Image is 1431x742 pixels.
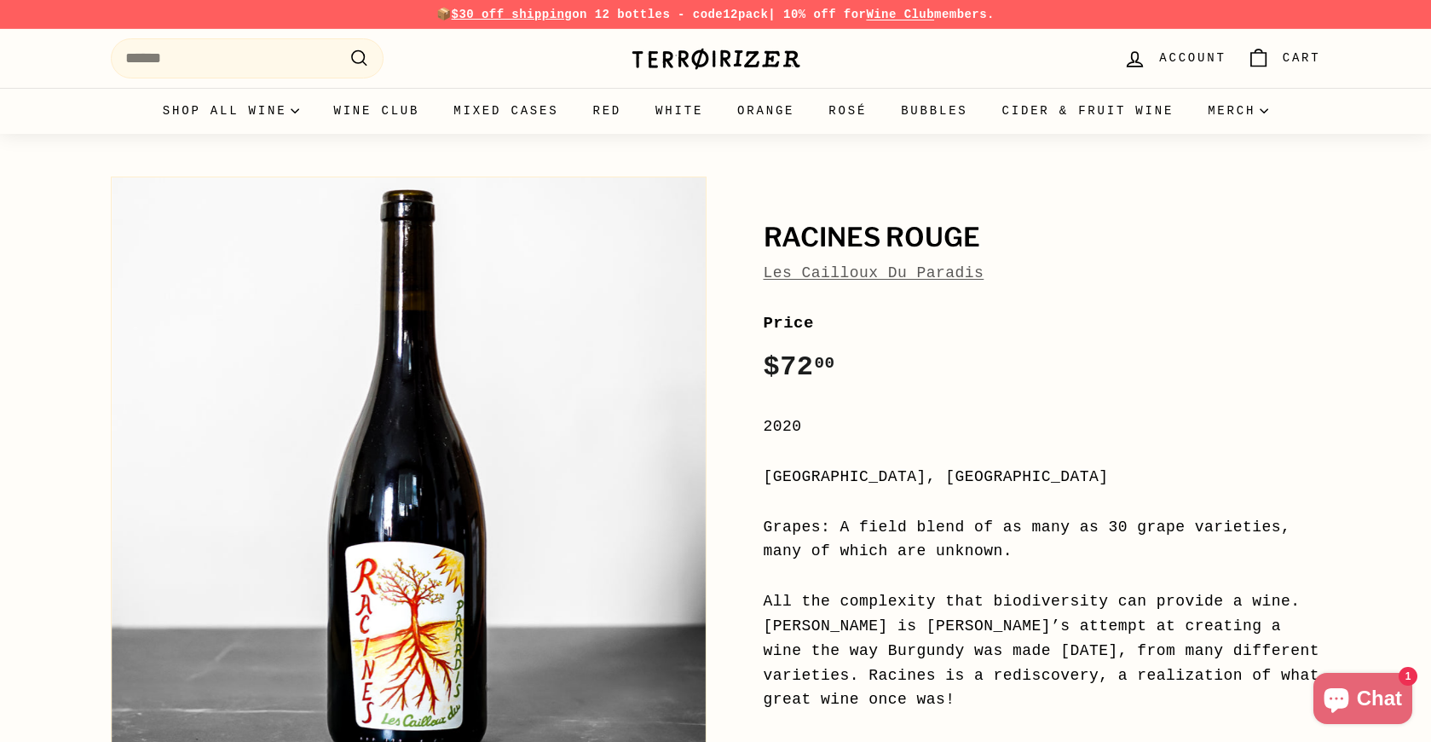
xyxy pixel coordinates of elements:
a: Red [575,88,638,134]
a: Mixed Cases [436,88,575,134]
span: Account [1159,49,1226,67]
span: Cart [1283,49,1321,67]
div: All the complexity that biodiversity can provide a wine. [PERSON_NAME] is [PERSON_NAME]’s attempt... [764,589,1321,712]
a: Rosé [811,88,884,134]
a: Wine Club [866,8,934,21]
a: Account [1113,33,1236,84]
a: Wine Club [316,88,436,134]
span: $72 [764,351,835,383]
summary: Shop all wine [146,88,317,134]
summary: Merch [1191,88,1285,134]
label: Price [764,310,1321,336]
div: 2020 [764,414,1321,439]
div: [GEOGRAPHIC_DATA], [GEOGRAPHIC_DATA] [764,465,1321,490]
a: Cart [1237,33,1331,84]
a: Les Cailloux Du Paradis [764,264,984,281]
span: $30 off shipping [452,8,573,21]
strong: 12pack [723,8,768,21]
a: Bubbles [884,88,984,134]
inbox-online-store-chat: Shopify online store chat [1308,673,1417,728]
a: Cider & Fruit Wine [985,88,1192,134]
p: 📦 on 12 bottles - code | 10% off for members. [111,5,1321,24]
a: Orange [720,88,811,134]
div: Primary [77,88,1355,134]
a: White [638,88,720,134]
div: Grapes: A field blend of as many as 30 grape varieties, many of which are unknown. [764,515,1321,565]
h1: Racines Rouge [764,223,1321,252]
sup: 00 [814,354,834,373]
